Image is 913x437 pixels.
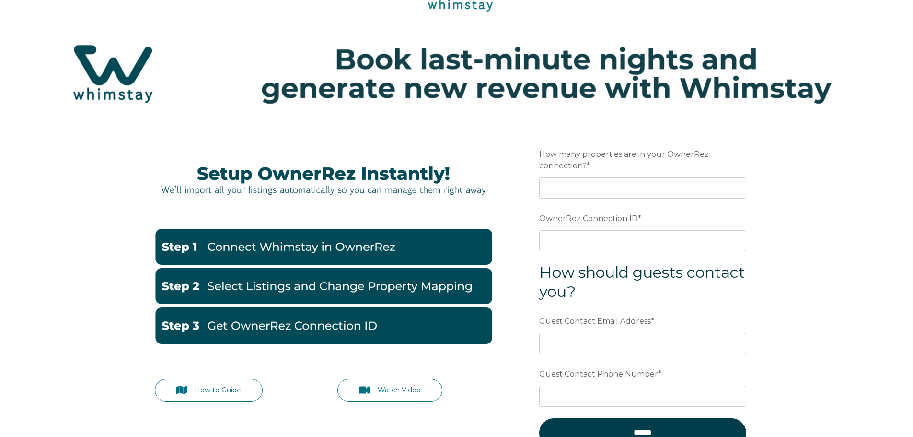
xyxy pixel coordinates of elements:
img: Get OwnerRez Connection ID [155,307,492,343]
img: Go to OwnerRez Account-1 [155,229,492,265]
a: How to Guide [155,379,263,402]
img: Change Property Mappings [155,268,492,304]
a: Watch Video [337,379,442,402]
span: Guest Contact Phone Number [539,366,658,381]
img: Hubspot header for SSOB (4) [10,26,903,121]
span: How many properties are in your OwnerRez connection? [539,147,709,173]
span: OwnerRez Connection ID [539,211,638,226]
span: Guest Contact Email Address [539,314,651,329]
span: How should guests contact you? [539,263,745,301]
img: Picture27 [155,156,492,202]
